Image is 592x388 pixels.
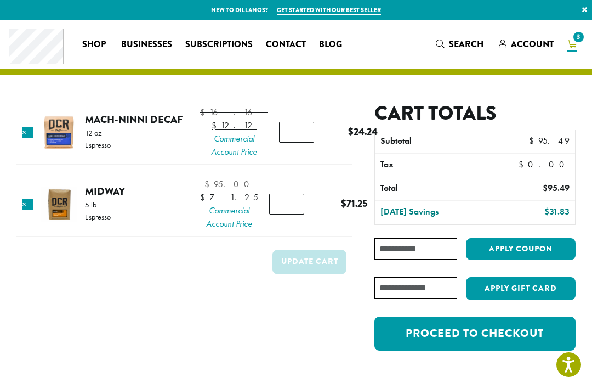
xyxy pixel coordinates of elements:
[279,122,314,143] input: Product quantity
[85,201,111,209] p: 5 lb
[375,130,495,153] th: Subtotal
[429,35,492,53] a: Search
[571,30,586,44] span: 3
[341,196,346,211] span: $
[212,120,221,131] span: $
[466,277,576,300] button: Apply Gift Card
[529,135,570,147] bdi: 95.49
[519,159,528,170] span: $
[543,182,570,194] bdi: 95.49
[121,38,172,52] span: Businesses
[82,38,106,52] span: Shop
[449,38,483,50] span: Search
[272,250,346,274] button: Update cart
[41,115,77,150] img: Mach-Ninni Decaf
[200,106,268,118] bdi: 16.16
[375,201,495,224] th: [DATE] Savings
[85,112,183,127] a: Mach-Ninni Decaf
[529,135,538,147] span: $
[374,102,576,125] h2: Cart totals
[41,187,77,222] img: Midway
[277,5,381,15] a: Get started with our best seller
[200,132,268,159] span: Commercial Account Price
[319,38,342,52] span: Blog
[374,317,576,351] a: Proceed to checkout
[348,124,354,139] span: $
[543,182,548,194] span: $
[185,38,253,52] span: Subscriptions
[212,120,257,131] bdi: 12.12
[466,238,576,261] button: Apply coupon
[269,194,304,215] input: Product quantity
[375,154,513,177] th: Tax
[22,127,33,138] a: Remove this item
[511,38,554,50] span: Account
[544,206,549,217] span: $
[200,192,258,203] bdi: 71.25
[200,192,209,203] span: $
[341,196,368,211] bdi: 71.25
[204,178,214,190] span: $
[544,206,570,217] bdi: 31.83
[85,184,125,199] a: Midway
[85,129,111,137] p: 12 oz
[375,177,495,200] th: Total
[266,38,306,52] span: Contact
[85,141,111,149] p: Espresso
[519,159,570,170] bdi: 0.00
[200,204,258,230] span: Commercial Account Price
[200,106,209,118] span: $
[348,124,378,139] bdi: 24.24
[204,178,254,190] bdi: 95.00
[76,36,115,53] a: Shop
[22,199,33,210] a: Remove this item
[85,213,111,221] p: Espresso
